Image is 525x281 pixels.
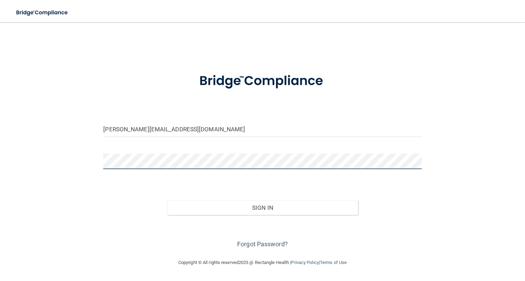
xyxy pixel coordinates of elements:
[237,240,288,248] a: Forgot Password?
[291,260,318,265] a: Privacy Policy
[186,64,340,98] img: bridge_compliance_login_screen.278c3ca4.svg
[320,260,347,265] a: Terms of Use
[10,6,74,20] img: bridge_compliance_login_screen.278c3ca4.svg
[167,200,358,215] button: Sign In
[103,121,421,137] input: Email
[136,251,389,274] div: Copyright © All rights reserved 2025 @ Rectangle Health | |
